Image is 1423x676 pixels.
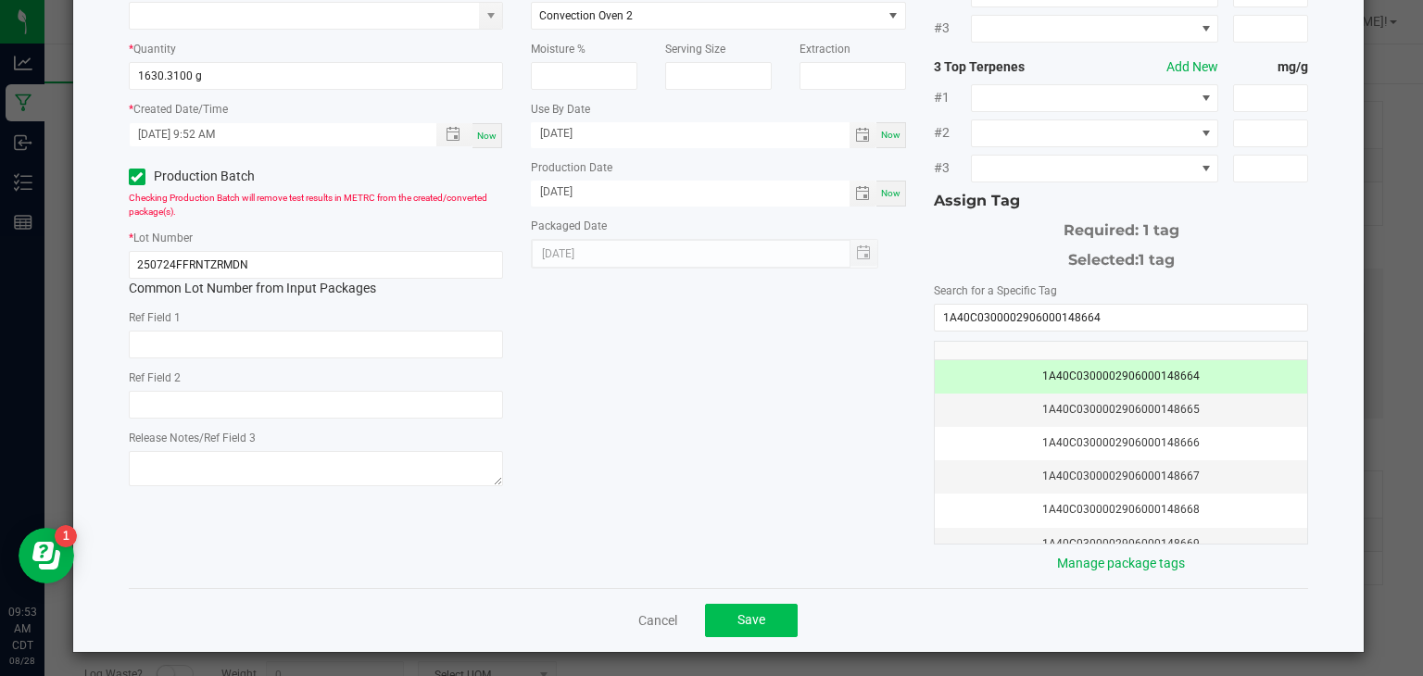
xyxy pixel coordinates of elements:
[531,181,850,204] input: Date
[934,242,1309,271] div: Selected:
[971,155,1218,182] span: NO DATA FOUND
[665,41,725,57] label: Serving Size
[934,88,971,107] span: #1
[1166,57,1218,77] button: Add New
[129,193,487,217] span: Checking Production Batch will remove test results in METRC from the created/converted package(s).
[133,41,176,57] label: Quantity
[539,9,633,22] span: Convection Oven 2
[129,251,504,298] div: Common Lot Number from Input Packages
[638,611,677,630] a: Cancel
[971,119,1218,147] span: NO DATA FOUND
[477,131,497,141] span: Now
[850,122,876,148] span: Toggle calendar
[934,212,1309,242] div: Required: 1 tag
[881,130,900,140] span: Now
[934,57,1084,77] strong: 3 Top Terpenes
[934,19,971,38] span: #3
[133,101,228,118] label: Created Date/Time
[436,123,472,146] span: Toggle popup
[19,528,74,583] iframe: Resource center
[934,123,971,143] span: #2
[934,190,1309,212] div: Assign Tag
[129,167,302,186] label: Production Batch
[850,181,876,207] span: Toggle calendar
[531,159,612,176] label: Production Date
[531,101,590,118] label: Use By Date
[881,188,900,198] span: Now
[531,41,586,57] label: Moisture %
[800,41,850,57] label: Extraction
[737,612,765,627] span: Save
[129,430,256,446] label: Release Notes/Ref Field 3
[946,468,1297,485] div: 1A40C0300002906000148667
[934,158,971,178] span: #3
[55,525,77,547] iframe: Resource center unread badge
[531,122,850,145] input: Date
[946,434,1297,452] div: 1A40C0300002906000148666
[133,230,193,246] label: Lot Number
[1233,57,1308,77] strong: mg/g
[946,401,1297,419] div: 1A40C0300002906000148665
[1139,251,1175,269] span: 1 tag
[946,535,1297,553] div: 1A40C0300002906000148669
[129,309,181,326] label: Ref Field 1
[705,604,798,637] button: Save
[934,282,1057,299] label: Search for a Specific Tag
[946,501,1297,519] div: 1A40C0300002906000148668
[129,369,181,386] label: Ref Field 2
[130,123,418,146] input: Created Datetime
[1057,556,1185,570] a: Manage package tags
[946,368,1297,385] div: 1A40C0300002906000148664
[971,84,1218,112] span: NO DATA FOUND
[531,218,607,234] label: Packaged Date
